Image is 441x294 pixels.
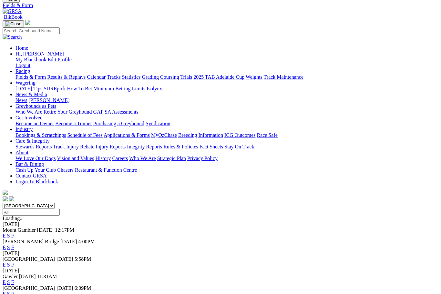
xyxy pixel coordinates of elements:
input: Search [3,27,60,34]
a: Breeding Information [178,132,223,138]
input: Select date [3,209,60,216]
a: Bookings & Scratchings [15,132,66,138]
span: 11:31AM [37,274,57,279]
a: Race Safe [257,132,277,138]
a: E [3,245,6,250]
a: S [7,245,10,250]
a: Track Maintenance [264,74,303,80]
span: [DATE] [56,285,73,291]
div: Racing [15,74,438,80]
a: How To Bet [67,86,92,91]
a: Home [15,45,28,51]
a: Schedule of Fees [67,132,102,138]
span: BlkBook [4,14,23,20]
div: [DATE] [3,250,438,256]
span: 6:09PM [75,285,91,291]
img: logo-grsa-white.png [25,20,30,25]
div: News & Media [15,97,438,103]
a: Edit Profile [48,57,72,62]
span: Hi, [PERSON_NAME] [15,51,64,56]
a: Privacy Policy [187,156,218,161]
a: Weights [246,74,262,80]
span: 4:00PM [78,239,95,244]
img: logo-grsa-white.png [3,190,8,195]
span: [DATE] [19,274,36,279]
div: Get Involved [15,121,438,127]
a: Chasers Restaurant & Function Centre [57,167,137,173]
a: S [7,262,10,268]
a: Results & Replays [47,74,86,80]
a: GAP SA Assessments [93,109,138,115]
a: Integrity Reports [127,144,162,149]
a: Coursing [160,74,179,80]
a: Get Involved [15,115,43,120]
img: Search [3,34,22,40]
a: About [15,150,28,155]
span: Mount Gambier [3,227,36,233]
span: [GEOGRAPHIC_DATA] [3,285,55,291]
img: facebook.svg [3,196,8,201]
a: F [11,262,14,268]
a: Strategic Plan [157,156,186,161]
div: Hi, [PERSON_NAME] [15,57,438,68]
span: [PERSON_NAME] Bridge [3,239,59,244]
a: S [7,233,10,238]
a: F [11,233,14,238]
img: Close [5,21,21,26]
div: Care & Integrity [15,144,438,150]
a: Vision and Values [57,156,94,161]
div: Industry [15,132,438,138]
span: [DATE] [37,227,54,233]
a: SUREpick [44,86,66,91]
a: Calendar [87,74,106,80]
div: [DATE] [3,268,438,274]
a: F [11,245,14,250]
a: Care & Integrity [15,138,50,144]
a: Trials [180,74,192,80]
a: [PERSON_NAME] [28,97,69,103]
a: Syndication [146,121,170,126]
a: Grading [142,74,159,80]
a: Isolynx [147,86,162,91]
a: Cash Up Your Club [15,167,56,173]
a: News & Media [15,92,47,97]
a: Racing [15,68,30,74]
img: GRSA [3,8,22,14]
a: Rules & Policies [163,144,198,149]
span: 5:58PM [75,256,91,262]
img: twitter.svg [9,196,14,201]
a: History [95,156,111,161]
a: Stay On Track [224,144,254,149]
a: E [3,262,6,268]
a: Wagering [15,80,36,86]
a: Fields & Form [15,74,46,80]
div: Bar & Dining [15,167,438,173]
a: News [15,97,27,103]
span: [DATE] [60,239,77,244]
a: Become an Owner [15,121,54,126]
a: E [3,233,6,238]
span: [DATE] [56,256,73,262]
a: Greyhounds as Pets [15,103,56,109]
a: Contact GRSA [15,173,46,178]
span: 12:17PM [55,227,74,233]
a: Careers [112,156,128,161]
a: We Love Our Dogs [15,156,56,161]
a: Login To Blackbook [15,179,58,184]
a: Bar & Dining [15,161,44,167]
div: Greyhounds as Pets [15,109,438,115]
a: BlkBook [3,14,23,20]
a: Industry [15,127,33,132]
div: [DATE] [3,221,438,227]
span: Loading... [3,216,24,221]
a: Who We Are [129,156,156,161]
a: Tracks [107,74,121,80]
a: MyOzChase [151,132,177,138]
a: ICG Outcomes [224,132,255,138]
a: Who We Are [15,109,42,115]
div: Wagering [15,86,438,92]
a: Track Injury Rebate [53,144,94,149]
span: Gawler [3,274,18,279]
a: Fields & Form [3,3,438,8]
